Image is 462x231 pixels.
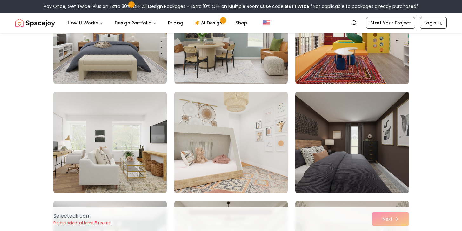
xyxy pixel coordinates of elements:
[15,17,55,29] img: Spacejoy Logo
[285,3,309,10] b: GETTWICE
[110,17,162,29] button: Design Portfolio
[53,221,111,226] p: Please select at least 5 rooms
[292,89,412,196] img: Room room-42
[190,17,229,29] a: AI Design
[174,92,288,193] img: Room room-41
[63,17,252,29] nav: Main
[263,3,309,10] span: Use code:
[263,19,270,27] img: United States
[53,92,167,193] img: Room room-40
[15,17,55,29] a: Spacejoy
[231,17,252,29] a: Shop
[63,17,108,29] button: How It Works
[420,17,447,29] a: Login
[163,17,188,29] a: Pricing
[309,3,418,10] span: *Not applicable to packages already purchased*
[53,212,111,220] p: Selected 1 room
[44,3,418,10] div: Pay Once, Get Twice-Plus an Extra 30% OFF All Design Packages + Extra 10% OFF on Multiple Rooms.
[366,17,415,29] a: Start Your Project
[15,13,447,33] nav: Global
